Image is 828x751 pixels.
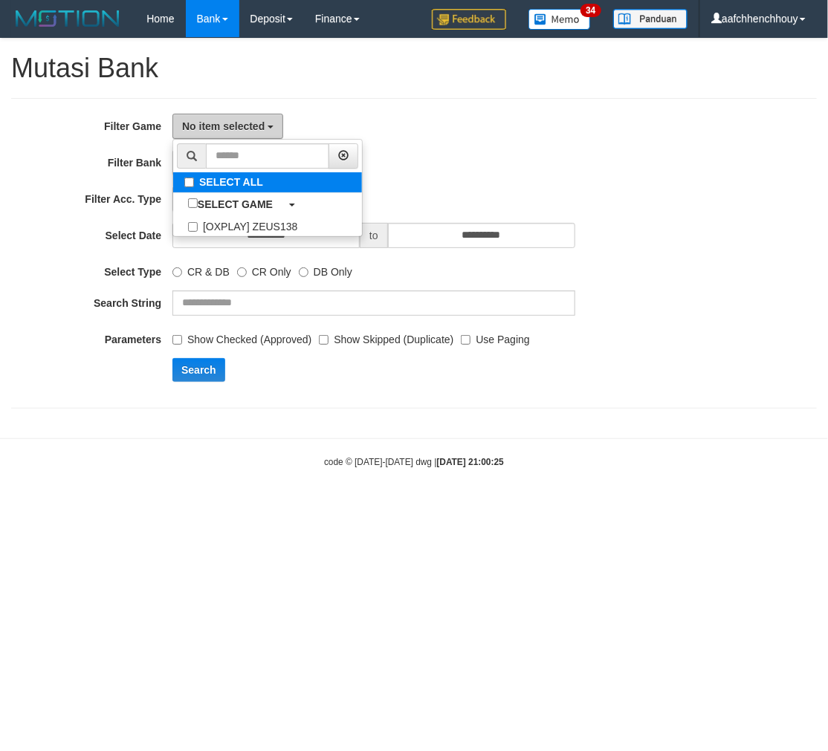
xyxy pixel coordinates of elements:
[237,267,247,277] input: CR Only
[172,358,225,382] button: Search
[11,53,817,83] h1: Mutasi Bank
[173,214,362,236] label: [OXPLAY] ZEUS138
[437,457,504,467] strong: [DATE] 21:00:25
[613,9,688,29] img: panduan.png
[198,198,273,210] b: SELECT GAME
[324,457,504,467] small: code © [DATE]-[DATE] dwg |
[461,335,470,345] input: Use Paging
[172,114,283,139] button: No item selected
[173,172,362,192] label: SELECT ALL
[580,4,601,17] span: 34
[184,178,194,187] input: SELECT ALL
[172,259,230,279] label: CR & DB
[299,267,308,277] input: DB Only
[172,335,182,345] input: Show Checked (Approved)
[173,193,362,214] a: SELECT GAME
[432,9,506,30] img: Feedback.jpg
[182,120,265,132] span: No item selected
[299,259,352,279] label: DB Only
[188,198,198,208] input: SELECT GAME
[172,267,182,277] input: CR & DB
[360,223,388,248] span: to
[319,335,329,345] input: Show Skipped (Duplicate)
[172,327,311,347] label: Show Checked (Approved)
[11,7,124,30] img: MOTION_logo.png
[237,259,291,279] label: CR Only
[461,327,529,347] label: Use Paging
[188,222,198,232] input: [OXPLAY] ZEUS138
[319,327,453,347] label: Show Skipped (Duplicate)
[528,9,591,30] img: Button%20Memo.svg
